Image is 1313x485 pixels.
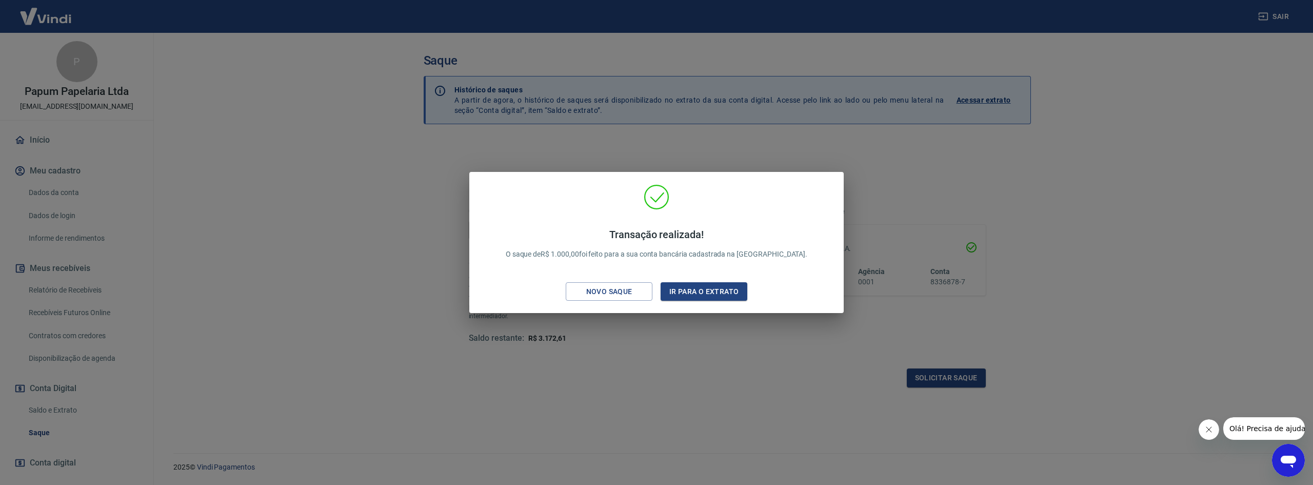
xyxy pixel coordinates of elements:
[1199,419,1219,440] iframe: Fechar mensagem
[566,282,652,301] button: Novo saque
[506,228,808,260] p: O saque de R$ 1.000,00 foi feito para a sua conta bancária cadastrada na [GEOGRAPHIC_DATA].
[574,285,645,298] div: Novo saque
[661,282,747,301] button: Ir para o extrato
[506,228,808,241] h4: Transação realizada!
[1223,417,1305,440] iframe: Mensagem da empresa
[6,7,86,15] span: Olá! Precisa de ajuda?
[1272,444,1305,477] iframe: Botão para abrir a janela de mensagens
